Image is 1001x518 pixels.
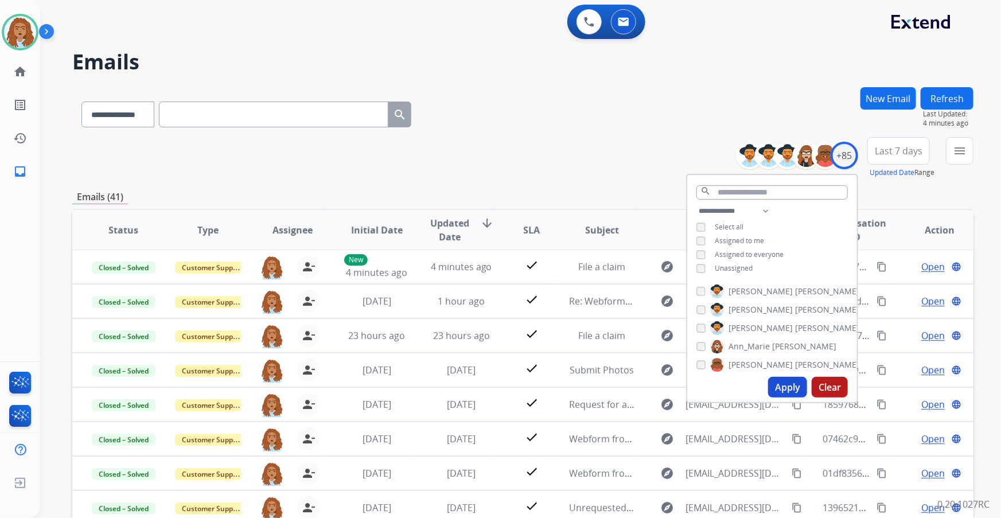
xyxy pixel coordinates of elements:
mat-icon: explore [661,329,675,342]
mat-icon: check [525,499,539,513]
mat-icon: language [951,399,961,410]
span: [PERSON_NAME] [729,322,793,334]
img: avatar [4,16,36,48]
span: [PERSON_NAME] [795,359,859,371]
mat-icon: person_remove [302,363,316,377]
span: Customer Support [175,365,250,377]
span: Open [921,294,945,308]
mat-icon: check [525,465,539,478]
mat-icon: content_copy [792,399,802,410]
span: Open [921,501,945,515]
span: 4 minutes ago [431,260,492,273]
span: [EMAIL_ADDRESS][DOMAIN_NAME] [686,432,786,446]
button: Updated Date [870,168,914,177]
span: [PERSON_NAME] [772,341,836,352]
img: agent-avatar [260,393,283,417]
span: 01df8356-5f0a-4df5-a9de-3d352079e62a [823,467,995,480]
mat-icon: check [525,258,539,272]
span: [DATE] [363,364,391,376]
span: Subject [585,223,619,237]
span: Customer Support [175,468,250,480]
span: SLA [523,223,540,237]
span: Closed – Solved [92,434,155,446]
mat-icon: home [13,65,27,79]
span: [DATE] [363,398,391,411]
span: Closed – Solved [92,296,155,308]
p: 0.20.1027RC [937,497,990,511]
mat-icon: content_copy [877,503,887,513]
span: [DATE] [447,467,476,480]
span: Status [108,223,138,237]
mat-icon: language [951,330,961,341]
span: Unassigned [715,263,753,273]
mat-icon: language [951,262,961,272]
span: [EMAIL_ADDRESS][DOMAIN_NAME] [686,398,786,411]
mat-icon: language [951,468,961,478]
mat-icon: person_remove [302,501,316,515]
span: Open [921,260,945,274]
span: [DATE] [447,433,476,445]
mat-icon: content_copy [877,399,887,410]
p: Emails (41) [72,190,128,204]
span: Last 7 days [875,149,922,153]
span: Unrequested contract [570,501,666,514]
button: New Email [860,87,916,110]
span: Closed – Solved [92,365,155,377]
span: Open [921,398,945,411]
mat-icon: history [13,131,27,145]
button: Refresh [921,87,973,110]
span: Select all [715,222,743,232]
span: Assigned to everyone [715,250,784,259]
mat-icon: content_copy [792,434,802,444]
span: [DATE] [363,467,391,480]
mat-icon: content_copy [877,468,887,478]
img: agent-avatar [260,324,283,348]
span: Customer Support [175,503,250,515]
span: [DATE] [447,364,476,376]
span: [PERSON_NAME] [729,304,793,316]
mat-icon: search [700,186,711,196]
span: Customer Support [175,262,250,274]
span: Customer Support [175,296,250,308]
span: Re: Webform from [EMAIL_ADDRESS][DOMAIN_NAME] on [DATE] [570,295,845,307]
span: Range [870,168,934,177]
mat-icon: check [525,327,539,341]
button: Last 7 days [867,137,930,165]
img: agent-avatar [260,359,283,383]
mat-icon: content_copy [877,434,887,444]
mat-icon: person_remove [302,329,316,342]
button: Clear [812,377,848,398]
span: 13965217-d1a1-4b60-894f-5a5b998d642d [823,501,1000,514]
img: agent-avatar [260,290,283,314]
th: Action [889,210,973,250]
span: Customer Support [175,399,250,411]
span: [EMAIL_ADDRESS][DOMAIN_NAME] [686,501,786,515]
span: 4 minutes ago [923,119,973,128]
mat-icon: content_copy [877,330,887,341]
mat-icon: explore [661,501,675,515]
mat-icon: person_remove [302,260,316,274]
h2: Emails [72,50,973,73]
span: Open [921,466,945,480]
mat-icon: check [525,396,539,410]
mat-icon: inbox [13,165,27,178]
mat-icon: explore [661,432,675,446]
span: Webform from [EMAIL_ADDRESS][DOMAIN_NAME] on [DATE] [570,433,829,445]
span: [DATE] [363,295,391,307]
span: Closed – Solved [92,330,155,342]
span: Open [921,432,945,446]
span: [PERSON_NAME] [795,322,859,334]
mat-icon: content_copy [792,503,802,513]
span: Open [921,329,945,342]
mat-icon: language [951,434,961,444]
span: Type [197,223,219,237]
mat-icon: person_remove [302,432,316,446]
mat-icon: explore [661,294,675,308]
span: File a claim [579,329,626,342]
mat-icon: search [393,108,407,122]
span: Closed – Solved [92,503,155,515]
p: New [344,254,368,266]
span: Open [921,363,945,377]
mat-icon: person_remove [302,294,316,308]
mat-icon: explore [661,466,675,480]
